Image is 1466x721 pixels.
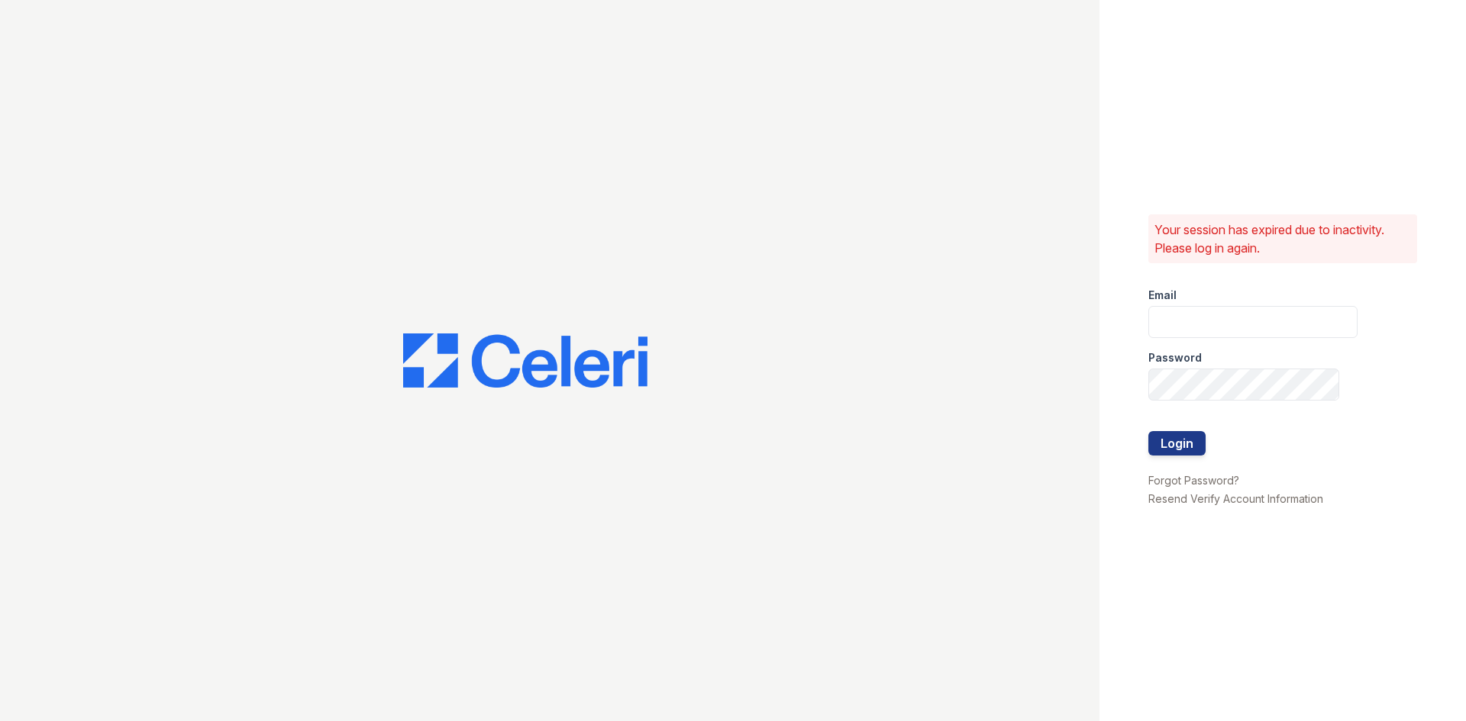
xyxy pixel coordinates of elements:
[1148,288,1177,303] label: Email
[1148,431,1206,455] button: Login
[1154,220,1411,257] p: Your session has expired due to inactivity. Please log in again.
[403,333,647,388] img: CE_Logo_Blue-a8612792a0a2168367f1c8372b55b34899dd931a85d93a1a3d3e32e68fde9ad4.png
[1148,474,1239,487] a: Forgot Password?
[1148,350,1202,365] label: Password
[1148,492,1323,505] a: Resend Verify Account Information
